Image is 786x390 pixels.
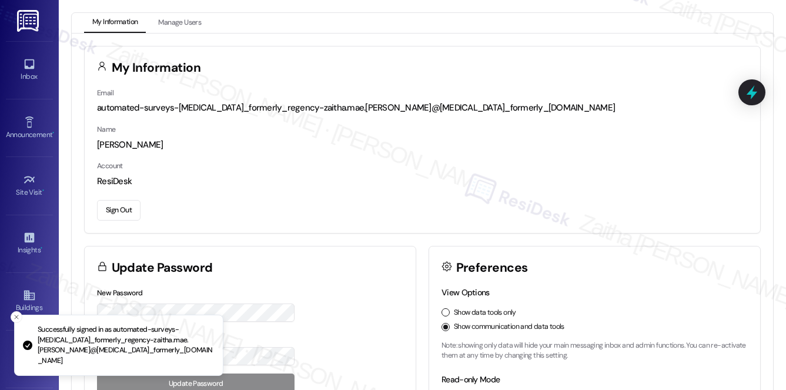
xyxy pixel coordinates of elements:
a: Insights • [6,228,53,259]
p: Note: showing only data will hide your main messaging inbox and admin functions. You can re-activ... [442,341,748,361]
h3: My Information [112,62,201,74]
span: • [42,186,44,195]
label: Email [97,88,113,98]
label: Name [97,125,116,134]
img: ResiDesk Logo [17,10,41,32]
div: ResiDesk [97,175,748,188]
button: Sign Out [97,200,141,221]
label: Read-only Mode [442,374,500,385]
label: Show communication and data tools [454,322,564,332]
p: Successfully signed in as automated-surveys-[MEDICAL_DATA]_formerly_regency-zaitha.mae.[PERSON_NA... [38,325,213,366]
button: My Information [84,13,146,33]
label: Account [97,161,123,171]
a: Leads [6,344,53,375]
label: New Password [97,288,143,298]
h3: Update Password [112,262,213,274]
span: • [52,129,54,137]
label: Show data tools only [454,308,516,318]
label: View Options [442,287,490,298]
span: • [41,244,42,252]
button: Close toast [11,311,22,323]
h3: Preferences [456,262,528,274]
div: [PERSON_NAME] [97,139,748,151]
button: Manage Users [150,13,209,33]
div: automated-surveys-[MEDICAL_DATA]_formerly_regency-zaitha.mae.[PERSON_NAME]@[MEDICAL_DATA]_formerl... [97,102,748,114]
a: Inbox [6,54,53,86]
a: Buildings [6,285,53,317]
a: Site Visit • [6,170,53,202]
